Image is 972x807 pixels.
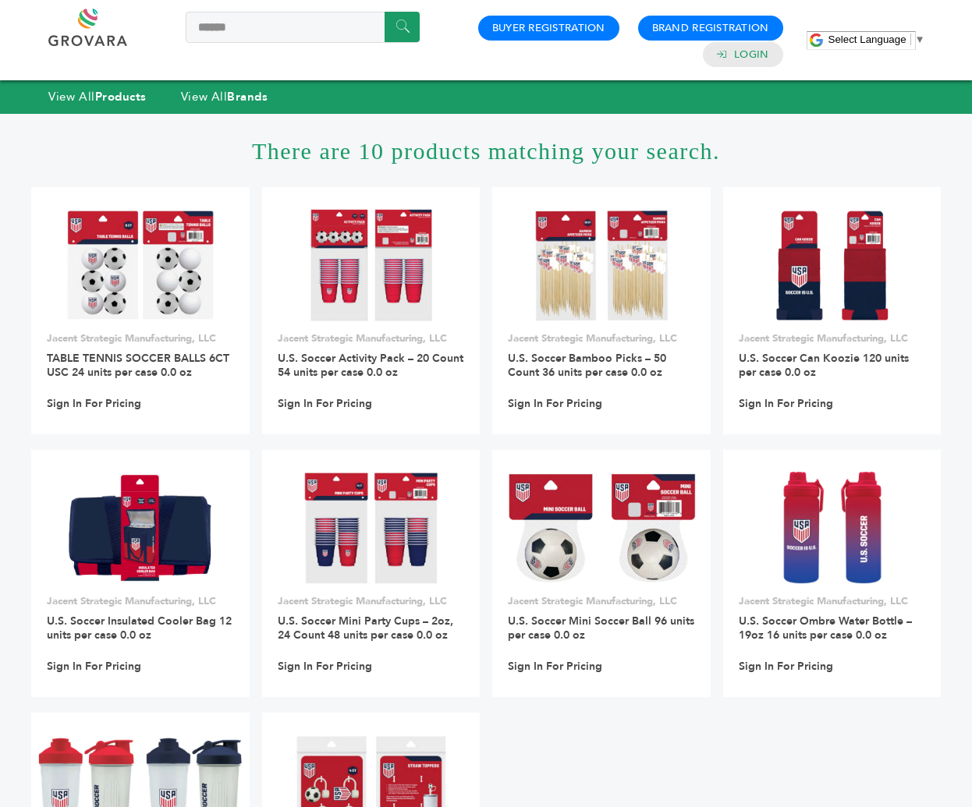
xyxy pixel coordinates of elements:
[47,351,229,380] a: TABLE TENNIS SOCCER BALLS 6CT USC 24 units per case 0.0 oz
[508,397,602,411] a: Sign In For Pricing
[47,594,234,608] p: Jacent Strategic Manufacturing, LLC
[508,594,695,608] p: Jacent Strategic Manufacturing, LLC
[47,397,141,411] a: Sign In For Pricing
[508,351,666,380] a: U.S. Soccer Bamboo Picks – 50 Count 36 units per case 0.0 oz
[95,89,147,104] strong: Products
[910,34,911,45] span: ​
[303,472,438,584] img: U.S. Soccer Mini Party Cups – 2oz, 24 Count 48 units per case 0.0 oz
[739,397,833,411] a: Sign In For Pricing
[47,660,141,674] a: Sign In For Pricing
[534,209,669,321] img: U.S. Soccer Bamboo Picks – 50 Count 36 units per case 0.0 oz
[508,660,602,674] a: Sign In For Pricing
[508,331,695,345] p: Jacent Strategic Manufacturing, LLC
[278,660,372,674] a: Sign In For Pricing
[652,21,769,35] a: Brand Registration
[278,331,465,345] p: Jacent Strategic Manufacturing, LLC
[739,351,909,380] a: U.S. Soccer Can Koozie 120 units per case 0.0 oz
[739,331,926,345] p: Jacent Strategic Manufacturing, LLC
[31,114,941,187] h1: There are 10 products matching your search.
[492,21,605,35] a: Buyer Registration
[508,614,694,642] a: U.S. Soccer Mini Soccer Ball 96 units per case 0.0 oz
[181,89,268,104] a: View AllBrands
[739,660,833,674] a: Sign In For Pricing
[47,614,232,642] a: U.S. Soccer Insulated Cooler Bag 12 units per case 0.0 oz
[739,594,926,608] p: Jacent Strategic Manufacturing, LLC
[47,331,234,345] p: Jacent Strategic Manufacturing, LLC
[186,12,420,43] input: Search a product or brand...
[48,89,147,104] a: View AllProducts
[780,472,884,584] img: U.S. Soccer Ombre Water Bottle – 19oz 16 units per case 0.0 oz
[66,209,215,321] img: TABLE TENNIS SOCCER BALLS 6CT USC 24 units per case 0.0 oz
[734,48,768,62] a: Login
[278,594,465,608] p: Jacent Strategic Manufacturing, LLC
[828,34,925,45] a: Select Language​
[227,89,268,104] strong: Brands
[278,614,453,642] a: U.S. Soccer Mini Party Cups – 2oz, 24 Count 48 units per case 0.0 oz
[915,34,925,45] span: ▼
[739,614,912,642] a: U.S. Soccer Ombre Water Bottle – 19oz 16 units per case 0.0 oz
[278,351,463,380] a: U.S. Soccer Activity Pack – 20 Count 54 units per case 0.0 oz
[66,472,215,584] img: U.S. Soccer Insulated Cooler Bag 12 units per case 0.0 oz
[278,397,372,411] a: Sign In For Pricing
[310,209,432,321] img: U.S. Soccer Activity Pack – 20 Count 54 units per case 0.0 oz
[828,34,906,45] span: Select Language
[502,472,701,584] img: U.S. Soccer Mini Soccer Ball 96 units per case 0.0 oz
[775,209,889,321] img: U.S. Soccer Can Koozie 120 units per case 0.0 oz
